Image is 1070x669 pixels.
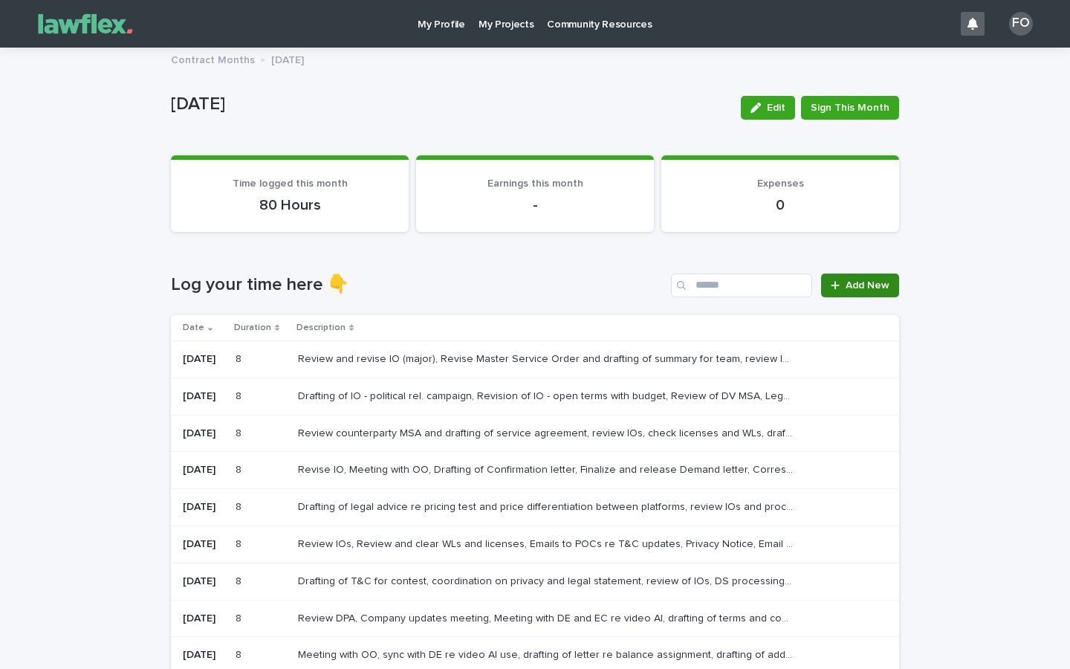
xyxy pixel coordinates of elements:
span: Sign This Month [811,100,889,115]
button: Edit [741,96,795,120]
p: [DATE] [183,538,224,551]
input: Search [671,274,812,297]
span: Add New [846,280,889,291]
a: Add New [821,274,899,297]
p: [DATE] [183,649,224,662]
p: Review IOs, Review and clear WLs and licenses, Emails to POCs re T&C updates, Privacy Notice, Ema... [298,535,797,551]
p: [DATE] [183,353,224,366]
p: 8 [236,461,244,476]
h1: Log your time here 👇 [171,274,665,296]
p: Meeting with OO, sync with DE re video AI use, drafting of letter re balance assignment, drafting... [298,646,797,662]
p: Drafting of legal advice re pricing test and price differentiation between platforms, review IOs ... [298,498,797,514]
div: FO [1009,12,1033,36]
tr: [DATE]88 Review DPA, Company updates meeting, Meeting with DE and EC re video AI, drafting of ter... [171,600,899,637]
p: [DATE] [183,613,224,625]
p: 8 [236,610,244,625]
tr: [DATE]88 Drafting of T&C for contest, coordination on privacy and legal statement, review of IOs,... [171,563,899,600]
tr: [DATE]88 Review counterparty MSA and drafting of service agreement, review IOs, check licenses an... [171,415,899,452]
tr: [DATE]88 Review and revise IO (major), Revise Master Service Order and drafting of summary for te... [171,340,899,378]
p: [DATE] [183,575,224,588]
p: 8 [236,646,244,662]
p: Description [296,320,346,336]
p: 8 [236,572,244,588]
p: 8 [236,535,244,551]
button: Sign This Month [801,96,899,120]
p: 0 [679,196,881,214]
img: Gnvw4qrBSHOAfo8VMhG6 [30,9,141,39]
p: 8 [236,350,244,366]
p: Duration [234,320,271,336]
p: [DATE] [171,94,729,115]
p: - [434,196,636,214]
p: [DATE] [271,51,304,67]
tr: [DATE]88 Drafting of legal advice re pricing test and price differentiation between platforms, re... [171,489,899,526]
p: Review counterparty MSA and drafting of service agreement, review IOs, check licenses and WLs, dr... [298,424,797,440]
span: Expenses [757,178,804,189]
p: 8 [236,424,244,440]
tr: [DATE]88 Revise IO, Meeting with OO, Drafting of Confirmation letter, Finalize and release Demand... [171,452,899,489]
span: Edit [767,103,785,113]
tr: [DATE]88 Review IOs, Review and clear WLs and licenses, Emails to POCs re T&C updates, Privacy No... [171,526,899,563]
p: 8 [236,498,244,514]
p: [DATE] [183,464,224,476]
p: Revise IO, Meeting with OO, Drafting of Confirmation letter, Finalize and release Demand letter, ... [298,461,797,476]
p: [DATE] [183,390,224,403]
p: 8 [236,387,244,403]
p: Drafting of T&C for contest, coordination on privacy and legal statement, review of IOs, DS proce... [298,572,797,588]
p: Drafting of IO - political rel. campaign, Revision of IO - open terms with budget, Review of DV M... [298,387,797,403]
span: Time logged this month [233,178,348,189]
p: Contract Months [171,51,255,67]
p: Review and revise IO (major), Revise Master Service Order and drafting of summary for team, revie... [298,350,797,366]
p: Review DPA, Company updates meeting, Meeting with DE and EC re video AI, drafting of terms and co... [298,610,797,625]
p: Date [183,320,204,336]
p: 80 Hours [189,196,391,214]
tr: [DATE]88 Drafting of IO - political rel. campaign, Revision of IO - open terms with budget, Revie... [171,378,899,415]
p: [DATE] [183,427,224,440]
span: Earnings this month [487,178,583,189]
p: [DATE] [183,501,224,514]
